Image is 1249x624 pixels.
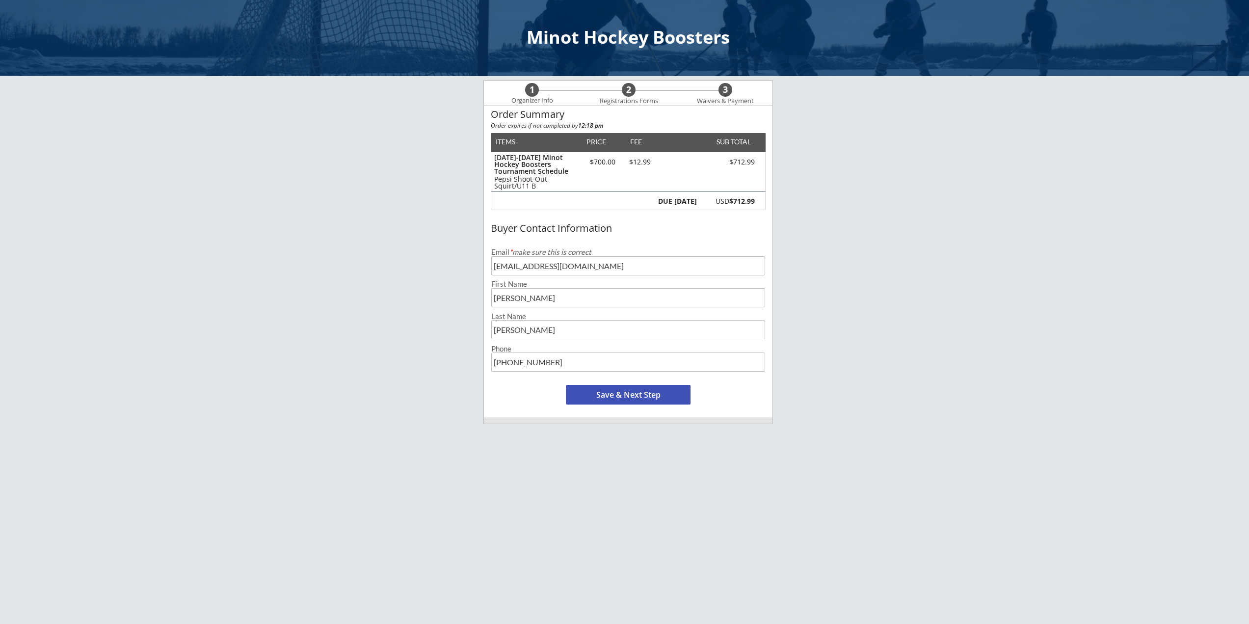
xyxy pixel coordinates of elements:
[496,138,531,145] div: ITEMS
[699,159,755,165] div: $712.99
[525,84,539,95] div: 1
[491,109,766,120] div: Order Summary
[691,97,759,105] div: Waivers & Payment
[491,223,766,234] div: Buyer Contact Information
[623,138,649,145] div: FEE
[595,97,663,105] div: Registrations Forms
[494,154,577,175] div: [DATE]-[DATE] Minot Hockey Boosters Tournament Schedule
[623,159,656,165] div: $12.99
[578,121,603,130] strong: 12:18 pm
[509,247,591,256] em: make sure this is correct
[10,28,1247,46] div: Minot Hockey Boosters
[702,198,755,205] div: USD
[491,345,765,353] div: Phone
[491,248,765,256] div: Email
[622,84,636,95] div: 2
[491,123,766,129] div: Order expires if not completed by
[491,280,765,288] div: First Name
[582,159,623,165] div: $700.00
[505,97,559,105] div: Organizer Info
[582,138,611,145] div: PRICE
[491,313,765,320] div: Last Name
[656,198,697,205] div: DUE [DATE]
[713,138,751,145] div: SUB TOTAL
[729,196,755,206] strong: $712.99
[494,176,577,190] div: Pepsi Shoot-Out Squirt/U11 B
[718,84,732,95] div: 3
[566,385,691,405] button: Save & Next Step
